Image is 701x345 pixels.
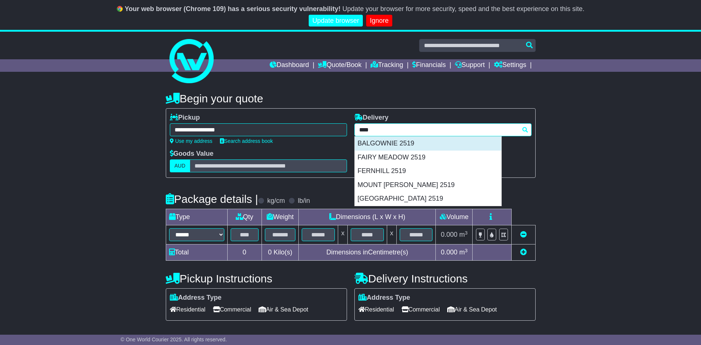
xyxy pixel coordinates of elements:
[227,209,262,225] td: Qty
[355,151,501,165] div: FAIRY MEADOW 2519
[402,304,440,315] span: Commercial
[166,92,536,105] h4: Begin your quote
[441,249,458,256] span: 0.000
[166,193,258,205] h4: Package details |
[355,137,501,151] div: BALGOWNIE 2519
[387,225,396,244] td: x
[355,164,501,178] div: FERNHILL 2519
[262,209,299,225] td: Weight
[465,248,468,253] sup: 3
[459,231,468,238] span: m
[220,138,273,144] a: Search address book
[170,138,213,144] a: Use my address
[170,294,222,302] label: Address Type
[412,59,446,72] a: Financials
[354,123,532,136] typeahead: Please provide city
[318,59,361,72] a: Quote/Book
[366,15,392,27] a: Ignore
[259,304,308,315] span: Air & Sea Depot
[342,5,584,13] span: Update your browser for more security, speed and the best experience on this site.
[299,244,436,261] td: Dimensions in Centimetre(s)
[299,209,436,225] td: Dimensions (L x W x H)
[358,294,410,302] label: Address Type
[267,197,285,205] label: kg/cm
[354,114,389,122] label: Delivery
[455,59,485,72] a: Support
[166,244,227,261] td: Total
[170,159,190,172] label: AUD
[494,59,526,72] a: Settings
[125,5,341,13] b: Your web browser (Chrome 109) has a serious security vulnerability!
[227,244,262,261] td: 0
[262,244,299,261] td: Kilo(s)
[459,249,468,256] span: m
[170,150,214,158] label: Goods Value
[166,272,347,285] h4: Pickup Instructions
[436,209,473,225] td: Volume
[309,15,363,27] a: Update browser
[268,249,271,256] span: 0
[166,209,227,225] td: Type
[338,225,348,244] td: x
[441,231,458,238] span: 0.000
[355,178,501,192] div: MOUNT [PERSON_NAME] 2519
[465,230,468,236] sup: 3
[213,304,251,315] span: Commercial
[355,192,501,206] div: [GEOGRAPHIC_DATA] 2519
[520,231,527,238] a: Remove this item
[520,249,527,256] a: Add new item
[354,272,536,285] h4: Delivery Instructions
[298,197,310,205] label: lb/in
[358,304,394,315] span: Residential
[270,59,309,72] a: Dashboard
[120,337,227,342] span: © One World Courier 2025. All rights reserved.
[170,304,206,315] span: Residential
[371,59,403,72] a: Tracking
[170,114,200,122] label: Pickup
[447,304,497,315] span: Air & Sea Depot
